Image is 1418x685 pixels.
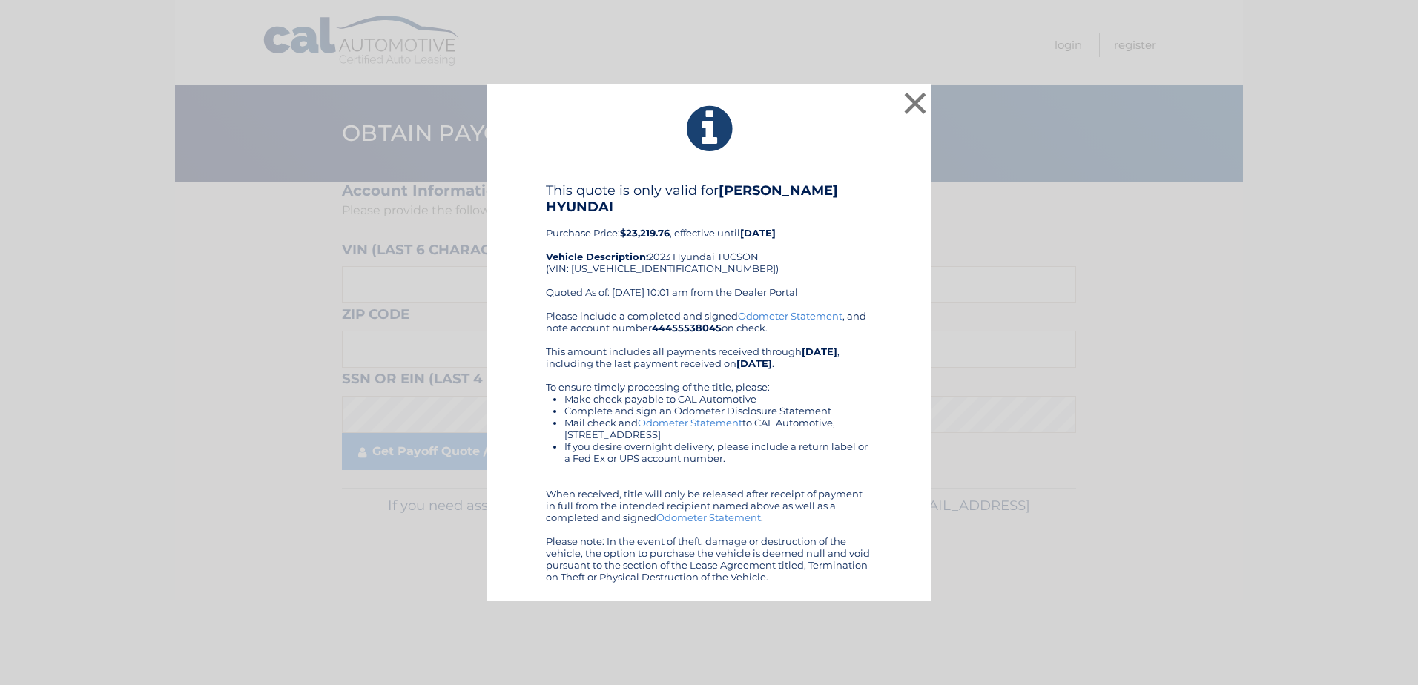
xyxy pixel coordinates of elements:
[546,182,838,215] b: [PERSON_NAME] HYUNDAI
[736,357,772,369] b: [DATE]
[740,227,776,239] b: [DATE]
[546,182,872,215] h4: This quote is only valid for
[656,512,761,523] a: Odometer Statement
[564,440,872,464] li: If you desire overnight delivery, please include a return label or a Fed Ex or UPS account number.
[638,417,742,428] a: Odometer Statement
[546,182,872,310] div: Purchase Price: , effective until 2023 Hyundai TUCSON (VIN: [US_VEHICLE_IDENTIFICATION_NUMBER]) Q...
[738,310,842,322] a: Odometer Statement
[564,405,872,417] li: Complete and sign an Odometer Disclosure Statement
[900,88,930,118] button: ×
[652,322,722,334] b: 44455538045
[546,310,872,583] div: Please include a completed and signed , and note account number on check. This amount includes al...
[802,345,837,357] b: [DATE]
[546,251,648,262] strong: Vehicle Description:
[620,227,670,239] b: $23,219.76
[564,393,872,405] li: Make check payable to CAL Automotive
[564,417,872,440] li: Mail check and to CAL Automotive, [STREET_ADDRESS]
